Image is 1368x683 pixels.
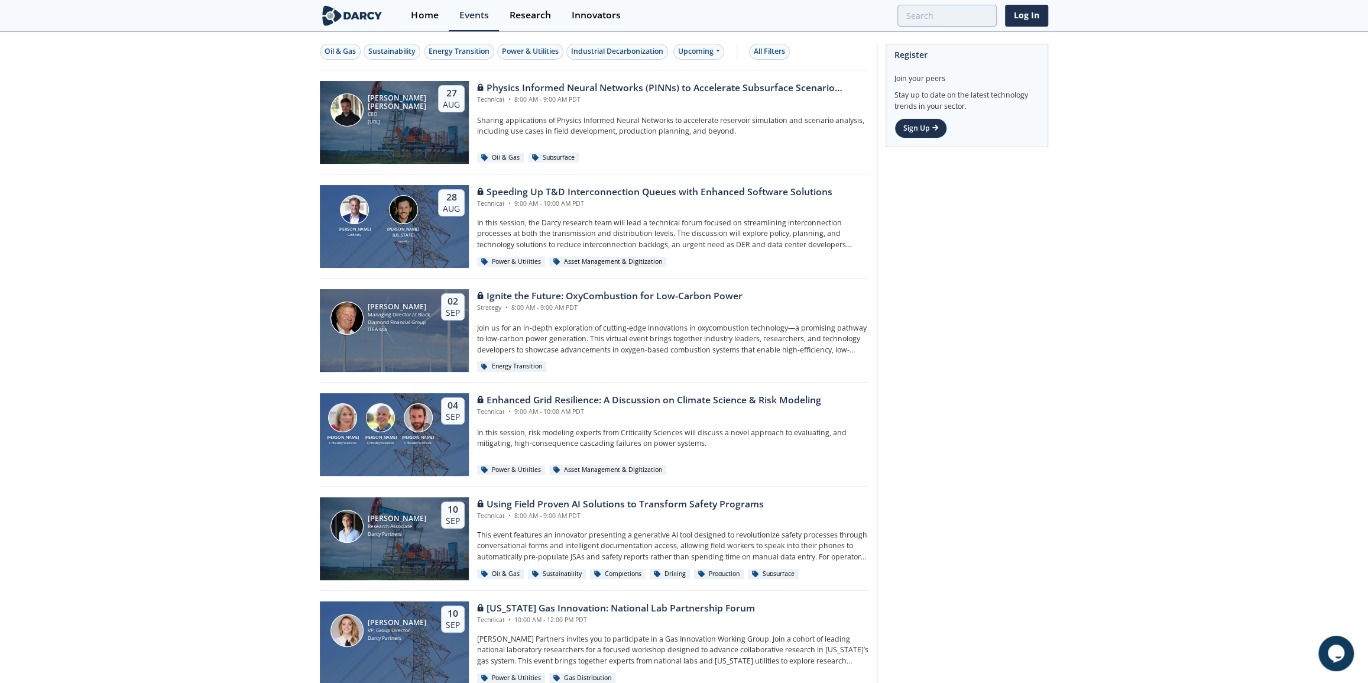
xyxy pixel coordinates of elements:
[477,497,764,512] div: Using Field Proven AI Solutions to Transform Safety Programs
[429,46,490,57] div: Energy Transition
[443,192,460,203] div: 28
[385,226,422,239] div: [PERSON_NAME][US_STATE]
[571,46,663,57] div: Industrial Decarbonization
[477,153,524,163] div: Oil & Gas
[528,153,579,163] div: Subsurface
[368,635,426,642] div: Darcy Partners
[549,465,666,475] div: Asset Management & Digitization
[330,302,364,335] img: Patrick Imeson
[477,465,545,475] div: Power & Utilities
[509,11,550,20] div: Research
[340,195,369,224] img: Brian Fitzsimons
[368,303,431,311] div: [PERSON_NAME]
[694,569,744,580] div: Production
[443,203,460,214] div: Aug
[477,81,868,95] div: Physics Informed Neural Networks (PINNs) to Accelerate Subsurface Scenario Analysis
[894,44,1039,65] div: Register
[1318,636,1356,671] iframe: chat widget
[385,239,422,244] div: envelio
[477,634,868,666] p: [PERSON_NAME] Partners invites you to participate in a Gas Innovation Working Group. Join a cohor...
[446,504,460,516] div: 10
[477,185,832,199] div: Speeding Up T&D Interconnection Queues with Enhanced Software Solutions
[324,441,362,445] div: Criticality Sciences
[506,407,513,416] span: •
[477,361,546,372] div: Energy Transition
[364,44,420,60] button: Sustainability
[336,232,373,237] div: GridUnity
[443,88,460,99] div: 27
[424,44,494,60] button: Energy Transition
[571,11,620,20] div: Innovators
[366,403,395,432] img: Ben Ruddell
[446,412,460,422] div: Sep
[477,95,868,105] div: Technical 8:00 AM - 9:00 AM PDT
[897,5,997,27] input: Advanced Search
[673,44,725,60] div: Upcoming
[320,497,868,580] a: Juan Mayol [PERSON_NAME] Research Associate Darcy Partners 10 Sep Using Field Proven AI Solutions...
[894,65,1039,84] div: Join your peers
[368,619,426,627] div: [PERSON_NAME]
[446,296,460,307] div: 02
[399,435,437,441] div: [PERSON_NAME]
[404,403,433,432] img: Ross Dakin
[502,46,559,57] div: Power & Utilities
[650,569,690,580] div: Drilling
[446,516,460,526] div: Sep
[368,46,416,57] div: Sustainability
[477,616,755,625] div: Technical 10:00 AM - 12:00 PM PDT
[446,400,460,412] div: 04
[368,627,426,635] div: VP, Group Director
[446,307,460,318] div: Sep
[497,44,563,60] button: Power & Utilities
[459,11,488,20] div: Events
[506,616,513,624] span: •
[320,289,868,372] a: Patrick Imeson [PERSON_NAME] Managing Director at Black Diamond Financial Group ITEA spa 02 Sep I...
[477,512,764,521] div: Technical 8:00 AM - 9:00 AM PDT
[320,185,868,268] a: Brian Fitzsimons [PERSON_NAME] GridUnity Luigi Montana [PERSON_NAME][US_STATE] envelio 28 Aug Spe...
[389,195,418,224] img: Luigi Montana
[566,44,668,60] button: Industrial Decarbonization
[477,569,524,580] div: Oil & Gas
[477,289,743,303] div: Ignite the Future: OxyCombustion for Low-Carbon Power
[446,608,460,620] div: 10
[477,407,821,417] div: Technical 9:00 AM - 10:00 AM PDT
[368,311,431,326] div: Managing Director at Black Diamond Financial Group
[477,303,743,313] div: Strategy 8:00 AM - 9:00 AM PDT
[368,530,426,538] div: Darcy Partners
[328,403,357,432] img: Susan Ginsburg
[443,99,460,110] div: Aug
[748,569,799,580] div: Subsurface
[503,303,510,312] span: •
[477,199,832,209] div: Technical 9:00 AM - 10:00 AM PDT
[324,435,362,441] div: [PERSON_NAME]
[330,93,364,127] img: Ruben Rodriguez Torrado
[477,530,868,562] p: This event features an innovator presenting a generative AI tool designed to revolutionize safety...
[477,323,868,355] p: Join us for an in-depth exploration of cutting-edge innovations in oxycombustion technology—a pro...
[320,44,361,60] button: Oil & Gas
[330,510,364,543] img: Juan Mayol
[325,46,356,57] div: Oil & Gas
[411,11,438,20] div: Home
[749,44,790,60] button: All Filters
[477,601,755,616] div: [US_STATE] Gas Innovation: National Lab Partnership Forum
[368,326,431,334] div: ITEA spa
[320,5,384,26] img: logo-wide.svg
[754,46,785,57] div: All Filters
[1005,5,1048,27] a: Log In
[477,428,868,449] p: In this session, risk modeling experts from Criticality Sciences will discuss a novel approach to...
[477,218,868,250] p: In this session, the Darcy research team will lead a technical forum focused on streamlining inte...
[320,393,868,476] a: Susan Ginsburg [PERSON_NAME] Criticality Sciences Ben Ruddell [PERSON_NAME] Criticality Sciences ...
[506,95,513,103] span: •
[590,569,646,580] div: Completions
[399,441,437,445] div: Criticality Sciences
[362,441,400,445] div: Criticality Sciences
[506,199,513,208] span: •
[368,514,426,523] div: [PERSON_NAME]
[330,614,364,647] img: Lindsey Motlow
[320,81,868,164] a: Ruben Rodriguez Torrado [PERSON_NAME] [PERSON_NAME] CEO [URL] 27 Aug Physics Informed Neural Netw...
[549,257,666,267] div: Asset Management & Digitization
[528,569,586,580] div: Sustainability
[368,523,426,530] div: Research Associate
[894,118,947,138] a: Sign Up
[477,393,821,407] div: Enhanced Grid Resilience: A Discussion on Climate Science & Risk Modeling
